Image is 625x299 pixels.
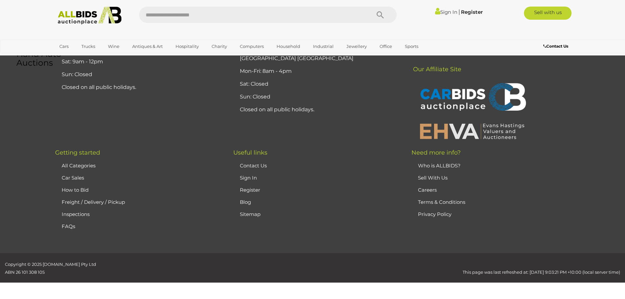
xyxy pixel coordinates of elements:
[435,9,457,15] a: Sign In
[309,41,338,52] a: Industrial
[401,41,423,52] a: Sports
[418,199,465,205] a: Terms & Conditions
[240,187,260,193] a: Register
[171,41,203,52] a: Hospitality
[62,223,75,229] a: FAQs
[524,7,572,20] a: Sell with us
[416,122,528,139] img: EHVA | Evans Hastings Valuers and Auctioneers
[418,162,461,169] a: Who is ALLBIDS?
[238,78,395,91] li: Sat: Closed
[411,149,461,156] span: Need more info?
[416,76,528,119] img: CARBIDS Auctionplace
[238,103,395,116] li: Closed on all public holidays.
[62,199,125,205] a: Freight / Delivery / Pickup
[240,175,257,181] a: Sign In
[240,211,260,217] a: Sitemap
[128,41,167,52] a: Antiques & Art
[60,55,217,68] li: Sat: 9am - 12pm
[458,8,460,15] span: |
[207,41,231,52] a: Charity
[233,149,267,156] span: Useful links
[418,187,437,193] a: Careers
[238,91,395,103] li: Sun: Closed
[54,7,125,25] img: Allbids.com.au
[60,68,217,81] li: Sun: Closed
[418,211,451,217] a: Privacy Policy
[411,56,461,73] span: Our Affiliate Site
[342,41,371,52] a: Jewellery
[62,211,90,217] a: Inspections
[55,52,110,63] a: [GEOGRAPHIC_DATA]
[156,261,625,276] div: This page was last refreshed at: [DATE] 9:03:21 PM +10:00 (local server time)
[16,40,79,68] h1: Used & Second Hand Auto Auctions
[77,41,99,52] a: Trucks
[62,187,89,193] a: How to Bid
[55,149,100,156] span: Getting started
[240,162,267,169] a: Contact Us
[236,41,268,52] a: Computers
[461,9,483,15] a: Register
[543,44,568,49] b: Contact Us
[55,41,73,52] a: Cars
[240,199,251,205] a: Blog
[543,43,570,50] a: Contact Us
[60,81,217,94] li: Closed on all public holidays.
[364,7,397,23] button: Search
[272,41,304,52] a: Household
[104,41,124,52] a: Wine
[62,162,95,169] a: All Categories
[62,175,84,181] a: Car Sales
[375,41,396,52] a: Office
[238,65,395,78] li: Mon-Fri: 8am - 4pm
[418,175,448,181] a: Sell With Us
